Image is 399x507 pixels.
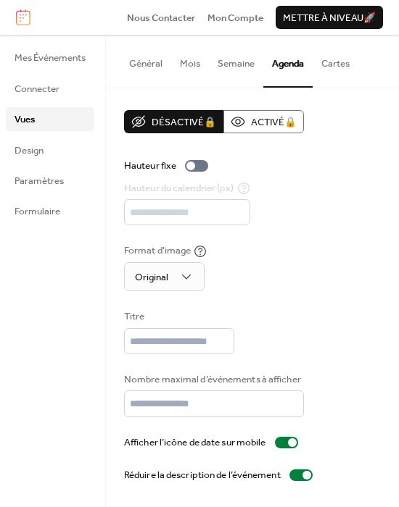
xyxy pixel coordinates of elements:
button: Général [120,35,171,85]
button: Mettre à niveau🚀 [276,6,383,29]
img: logo [16,9,30,25]
span: Original [135,268,168,287]
span: Mettre à niveau 🚀 [283,11,376,25]
span: Mon Compte [207,11,263,25]
span: Paramètres [15,174,64,188]
a: Vues [6,107,94,130]
div: Réduire la description de l’événement [124,468,281,482]
span: Connecter [15,82,59,96]
a: Connecter [6,77,94,100]
span: Vues [15,112,35,127]
button: Cartes [313,35,358,85]
a: Design [6,138,94,162]
span: Formulaire [15,204,60,219]
span: Nous Contacter [127,11,195,25]
div: Hauteur fixe [124,159,176,173]
div: Format d'image [124,243,191,258]
button: Agenda [263,35,313,87]
a: Mes Événements [6,46,94,69]
button: Semaine [209,35,263,85]
a: Mon Compte [207,10,263,25]
span: Mes Événements [15,51,86,65]
a: Formulaire [6,199,94,222]
div: Titre [124,309,231,324]
span: Design [15,143,44,158]
a: Nous Contacter [127,10,195,25]
a: Paramètres [6,169,94,192]
button: Mois [171,35,209,85]
div: Nombre maximal d’événements à afficher [124,372,301,387]
div: Afficher l’icône de date sur mobile [124,435,266,450]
